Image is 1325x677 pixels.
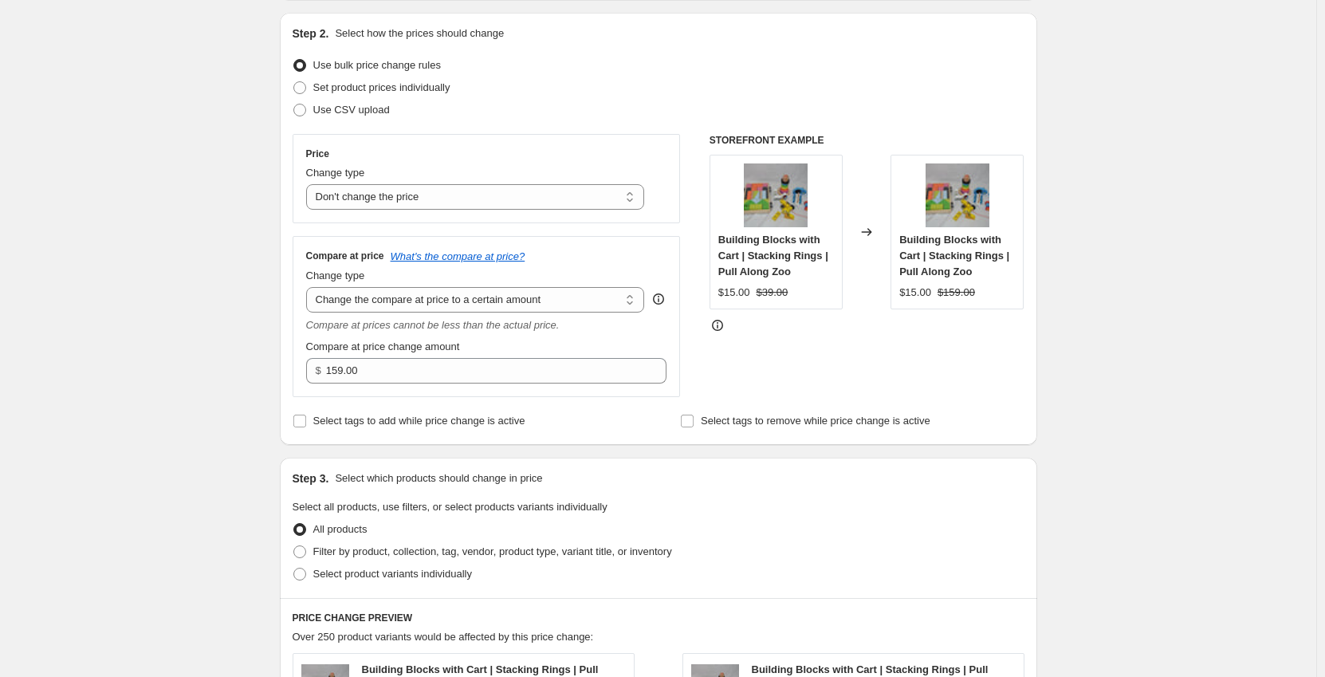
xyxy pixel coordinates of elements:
div: $15.00 [718,285,750,301]
span: Select tags to add while price change is active [313,415,525,427]
span: Building Blocks with Cart | Stacking Rings | Pull Along Zoo [899,234,1009,277]
img: DSC_0968_80x.JPG [926,163,989,227]
span: Over 250 product variants would be affected by this price change: [293,631,594,643]
strike: $159.00 [938,285,975,301]
span: Change type [306,270,365,281]
img: DSC_0968_80x.JPG [744,163,808,227]
h3: Price [306,148,329,160]
p: Select how the prices should change [335,26,504,41]
span: Select all products, use filters, or select products variants individually [293,501,607,513]
span: Use CSV upload [313,104,390,116]
span: Set product prices individually [313,81,450,93]
span: Use bulk price change rules [313,59,441,71]
span: Filter by product, collection, tag, vendor, product type, variant title, or inventory [313,545,672,557]
i: Compare at prices cannot be less than the actual price. [306,319,560,331]
h2: Step 3. [293,470,329,486]
span: Compare at price change amount [306,340,460,352]
span: Change type [306,167,365,179]
span: Building Blocks with Cart | Stacking Rings | Pull Along Zoo [718,234,828,277]
div: $15.00 [899,285,931,301]
p: Select which products should change in price [335,470,542,486]
button: What's the compare at price? [391,250,525,262]
span: Select tags to remove while price change is active [701,415,930,427]
span: Select product variants individually [313,568,472,580]
h3: Compare at price [306,250,384,262]
h6: STOREFRONT EXAMPLE [710,134,1024,147]
span: All products [313,523,368,535]
div: help [651,291,666,307]
h6: PRICE CHANGE PREVIEW [293,612,1024,624]
h2: Step 2. [293,26,329,41]
span: $ [316,364,321,376]
strike: $39.00 [757,285,788,301]
input: 80.00 [326,358,643,384]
